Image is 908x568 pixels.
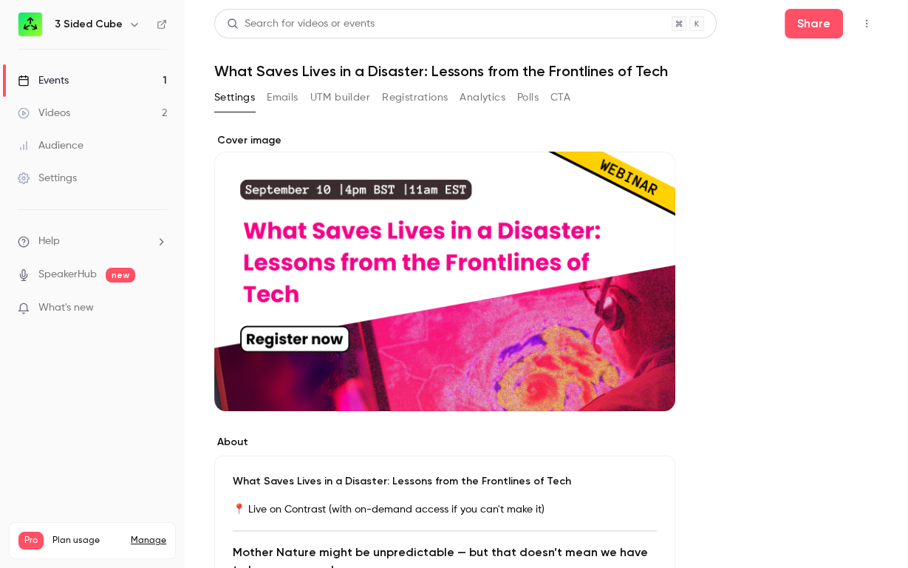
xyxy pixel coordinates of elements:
[310,86,370,109] button: UTM builder
[52,535,122,547] span: Plan usage
[38,234,60,249] span: Help
[131,535,166,547] a: Manage
[550,86,570,109] button: CTA
[227,16,375,32] div: Search for videos or events
[18,234,167,249] li: help-dropdown-opener
[18,13,42,36] img: 3 Sided Cube
[382,86,448,109] button: Registrations
[18,532,44,550] span: Pro
[18,171,77,186] div: Settings
[785,9,843,38] button: Share
[149,302,167,315] iframe: Noticeable Trigger
[214,86,255,109] button: Settings
[233,474,657,489] p: What Saves Lives in a Disaster: Lessons from the Frontlines of Tech
[55,17,123,32] h6: 3 Sided Cube
[214,435,675,450] label: About
[214,133,675,148] label: Cover image
[38,300,94,316] span: What's new
[38,267,97,283] a: SpeakerHub
[460,86,505,109] button: Analytics
[214,62,878,80] h1: What Saves Lives in a Disaster: Lessons from the Frontlines of Tech
[18,138,83,153] div: Audience
[233,501,657,518] p: 📍 Live on Contrast (with on-demand access if you can't make it)
[18,73,69,88] div: Events
[517,86,539,109] button: Polls
[267,86,298,109] button: Emails
[106,268,135,283] span: new
[214,133,675,411] section: Cover image
[18,106,70,121] div: Videos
